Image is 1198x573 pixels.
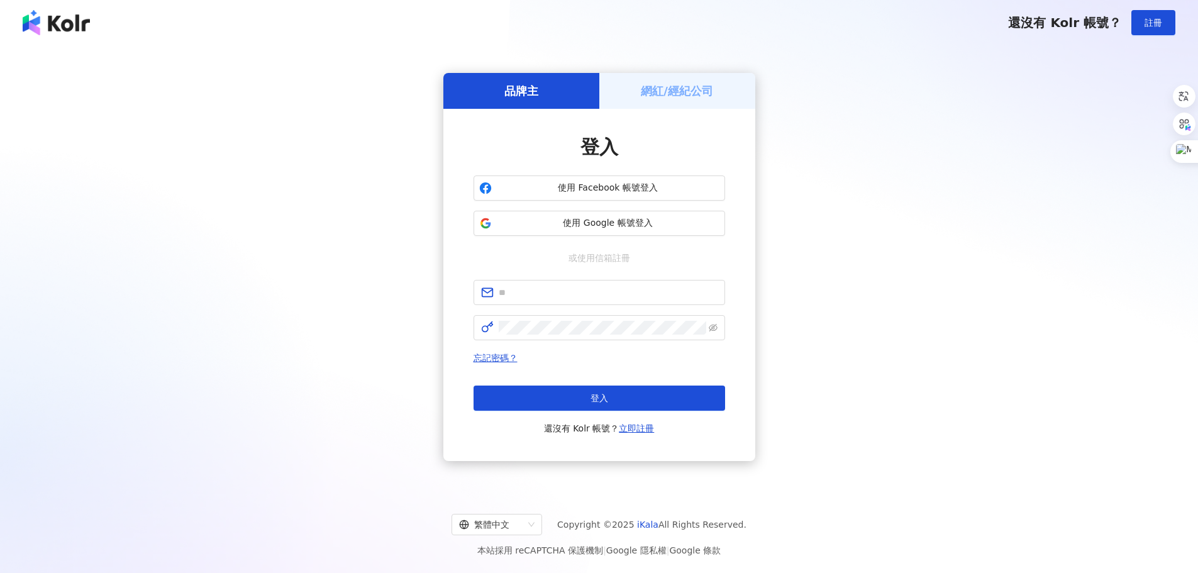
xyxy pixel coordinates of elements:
[474,175,725,201] button: 使用 Facebook 帳號登入
[591,393,608,403] span: 登入
[477,543,721,558] span: 本站採用 reCAPTCHA 保護機制
[1131,10,1175,35] button: 註冊
[497,182,719,194] span: 使用 Facebook 帳號登入
[667,545,670,555] span: |
[544,421,655,436] span: 還沒有 Kolr 帳號？
[603,545,606,555] span: |
[619,423,654,433] a: 立即註冊
[504,83,538,99] h5: 品牌主
[23,10,90,35] img: logo
[709,323,718,332] span: eye-invisible
[669,545,721,555] a: Google 條款
[474,211,725,236] button: 使用 Google 帳號登入
[580,136,618,158] span: 登入
[560,251,639,265] span: 或使用信箱註冊
[637,520,658,530] a: iKala
[641,83,713,99] h5: 網紅/經紀公司
[557,517,746,532] span: Copyright © 2025 All Rights Reserved.
[474,353,518,363] a: 忘記密碼？
[474,386,725,411] button: 登入
[1145,18,1162,28] span: 註冊
[459,515,523,535] div: 繁體中文
[606,545,667,555] a: Google 隱私權
[497,217,719,230] span: 使用 Google 帳號登入
[1008,15,1121,30] span: 還沒有 Kolr 帳號？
